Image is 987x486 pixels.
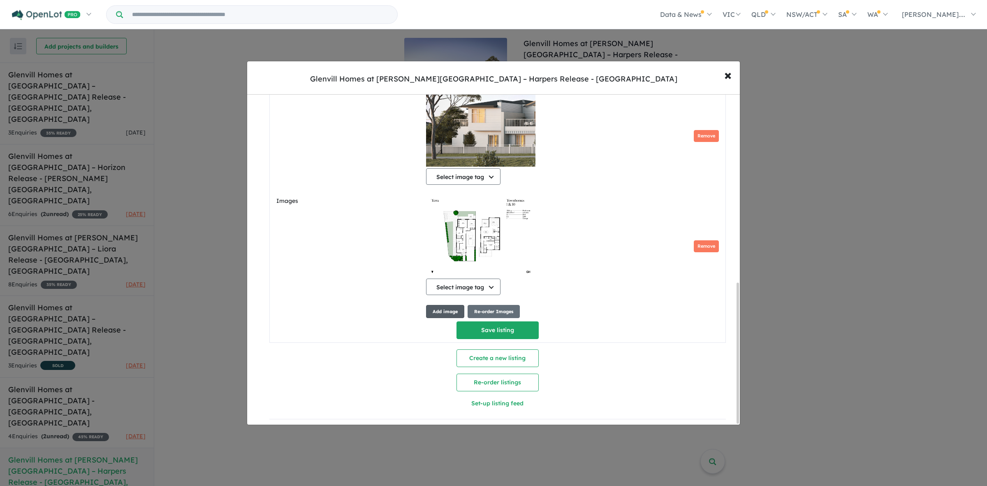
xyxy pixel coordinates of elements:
[276,196,423,206] label: Images
[426,168,500,185] button: Select image tag
[426,305,464,319] button: Add image
[383,395,612,412] button: Set-up listing feed
[456,321,539,339] button: Save listing
[456,349,539,367] button: Create a new listing
[426,195,536,277] img: Glenvill Homes at Rosenthal Estate – Harpers Release - Sunbury - Lot 21
[426,84,536,167] img: Glenvill Homes at Rosenthal Estate – Harpers Release - Sunbury - Lot 21
[724,66,732,84] span: ×
[310,74,677,84] div: Glenvill Homes at [PERSON_NAME][GEOGRAPHIC_DATA] – Harpers Release - [GEOGRAPHIC_DATA]
[125,6,396,23] input: Try estate name, suburb, builder or developer
[426,279,500,295] button: Select image tag
[12,10,81,20] img: Openlot PRO Logo White
[468,305,520,319] button: Re-order Images
[902,10,965,19] span: [PERSON_NAME]....
[456,374,539,391] button: Re-order listings
[694,240,719,252] button: Remove
[694,130,719,142] button: Remove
